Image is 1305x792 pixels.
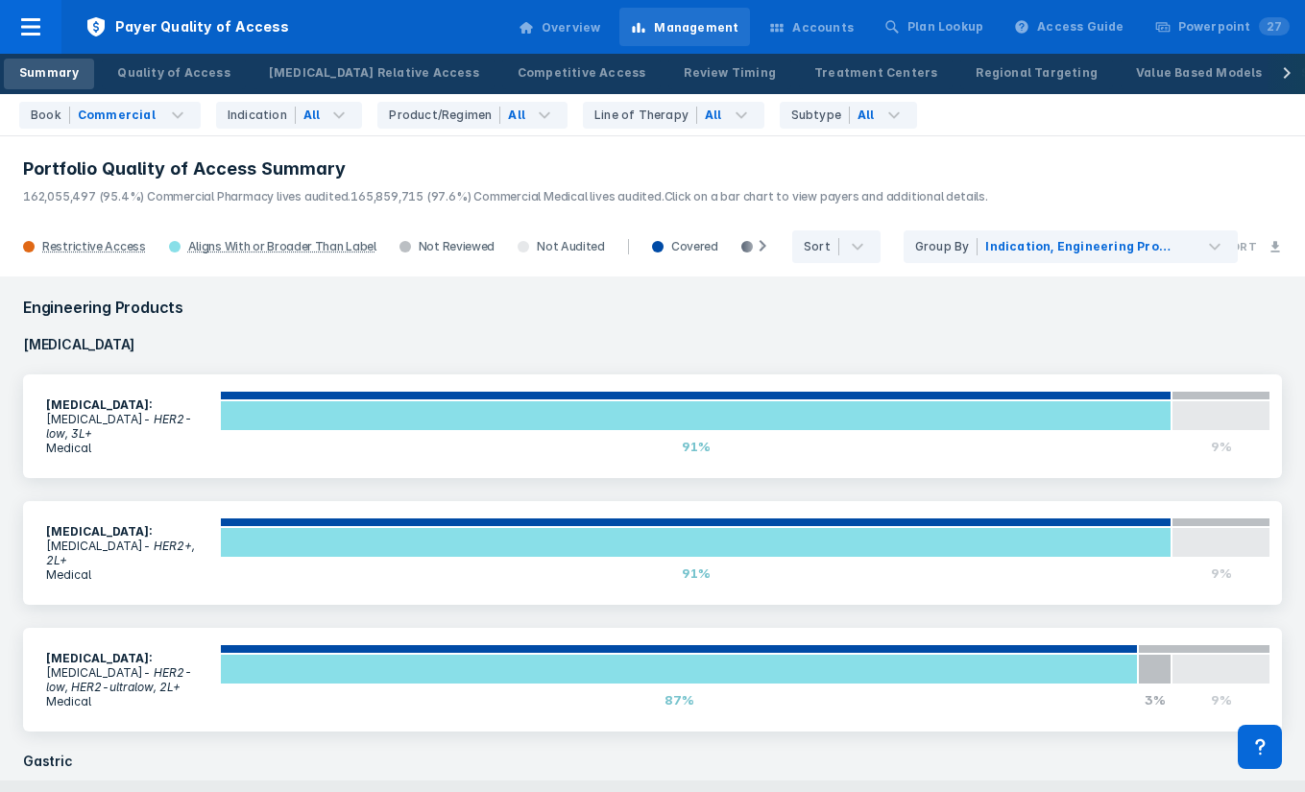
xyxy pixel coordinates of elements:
[23,374,1282,478] a: [MEDICAL_DATA]:[MEDICAL_DATA]- HER2-low, 3L+Medical91%9%
[1172,431,1270,462] div: 9%
[19,64,79,82] div: Summary
[46,694,208,708] p: Medical
[799,59,953,89] a: Treatment Centers
[188,239,376,254] div: Aligns With or Broader Than Label
[46,524,152,539] b: [MEDICAL_DATA] :
[976,64,1098,82] div: Regional Targeting
[269,64,479,82] div: [MEDICAL_DATA] Relative Access
[915,238,979,255] div: Group By
[508,107,525,124] div: All
[46,441,208,455] p: Medical
[1178,18,1290,36] div: Powerpoint
[506,239,616,254] div: Not Audited
[1172,684,1270,715] div: 9%
[23,157,1282,180] h3: Portfolio Quality of Access Summary
[31,107,70,124] div: Book
[102,59,245,89] a: Quality of Access
[388,239,506,254] div: Not Reviewed
[1138,684,1172,715] div: 3%
[684,64,776,82] div: Review Timing
[1172,558,1270,588] div: 9%
[507,8,613,46] a: Overview
[303,107,321,124] div: All
[1259,17,1290,36] span: 27
[46,665,192,694] i: - HER2-low, HER2-ultralow, 2L+
[705,107,722,124] div: All
[804,238,839,255] div: Sort
[502,59,662,89] a: Competitive Access
[907,18,983,36] div: Plan Lookup
[858,107,875,124] div: All
[542,19,601,36] div: Overview
[228,107,296,124] div: Indication
[1121,59,1278,89] a: Value Based Models
[23,189,350,204] span: 162,055,497 (95.4%) Commercial Pharmacy lives audited.
[78,107,156,124] div: Commercial
[46,539,195,567] i: - HER2+, 2L+
[730,239,843,254] div: Not Covered
[35,386,220,467] section: [MEDICAL_DATA]
[23,628,1282,732] a: [MEDICAL_DATA]:[MEDICAL_DATA]- HER2-low, HER2-ultralow, 2L+Medical87%3%9%
[35,513,220,593] section: [MEDICAL_DATA]
[668,59,791,89] a: Review Timing
[46,567,208,582] p: Medical
[35,639,220,720] section: [MEDICAL_DATA]
[23,501,1282,605] a: [MEDICAL_DATA]:[MEDICAL_DATA]- HER2+, 2L+Medical91%9%
[619,8,750,46] a: Management
[46,397,152,412] b: [MEDICAL_DATA] :
[1136,64,1263,82] div: Value Based Models
[960,59,1113,89] a: Regional Targeting
[12,743,1293,780] h4: Gastric
[254,59,495,89] a: [MEDICAL_DATA] Relative Access
[1238,725,1282,769] div: Contact Support
[42,239,146,254] div: Restrictive Access
[350,189,664,204] span: 165,859,715 (97.6%) Commercial Medical lives audited.
[518,64,646,82] div: Competitive Access
[117,64,230,82] div: Quality of Access
[640,239,730,254] div: Covered
[758,8,865,46] a: Accounts
[792,19,854,36] div: Accounts
[220,684,1138,715] div: 87%
[791,107,850,124] div: Subtype
[985,238,1177,255] div: Indication, Engineering Products
[814,64,937,82] div: Treatment Centers
[1037,18,1124,36] div: Access Guide
[654,19,738,36] div: Management
[594,107,697,124] div: Line of Therapy
[46,412,192,441] i: - HER2-low, 3L+
[220,558,1172,588] div: 91%
[220,431,1172,462] div: 91%
[46,651,152,665] b: [MEDICAL_DATA] :
[665,189,988,204] span: Click on a bar chart to view payers and additional details.
[1196,228,1293,265] button: Export
[12,288,1293,326] h3: Engineering Products
[4,59,94,89] a: Summary
[389,107,500,124] div: Product/Regimen
[12,326,1293,363] h4: [MEDICAL_DATA]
